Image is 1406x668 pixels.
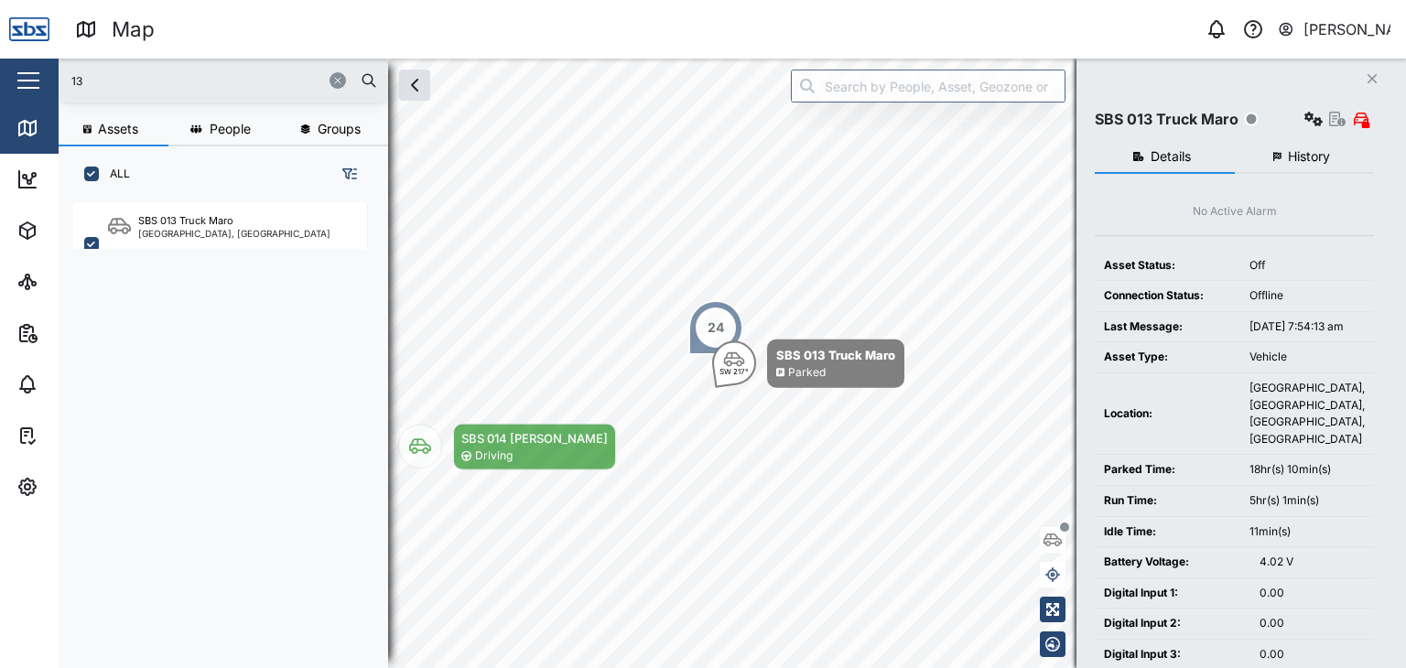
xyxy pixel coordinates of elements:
[1104,615,1241,632] div: Digital Input 2:
[719,368,749,375] div: SW 217°
[1193,203,1277,221] div: No Active Alarm
[70,67,377,94] input: Search assets or drivers
[48,169,130,189] div: Dashboard
[318,123,361,135] span: Groups
[1288,150,1330,163] span: History
[1104,523,1231,541] div: Idle Time:
[1249,318,1365,336] div: [DATE] 7:54:13 am
[1249,380,1365,447] div: [GEOGRAPHIC_DATA], [GEOGRAPHIC_DATA], [GEOGRAPHIC_DATA], [GEOGRAPHIC_DATA]
[48,374,104,394] div: Alarms
[1249,523,1365,541] div: 11min(s)
[788,364,826,382] div: Parked
[1104,405,1231,423] div: Location:
[1249,492,1365,510] div: 5hr(s) 1min(s)
[1104,257,1231,275] div: Asset Status:
[1104,646,1241,663] div: Digital Input 3:
[475,447,513,465] div: Driving
[48,272,92,292] div: Sites
[1303,18,1391,41] div: [PERSON_NAME]
[9,9,49,49] img: Main Logo
[1260,585,1365,602] div: 0.00
[138,213,233,229] div: SBS 013 Truck Maro
[1104,349,1231,366] div: Asset Type:
[48,477,113,497] div: Settings
[1104,585,1241,602] div: Digital Input 1:
[48,426,98,446] div: Tasks
[1151,150,1191,163] span: Details
[1104,554,1241,571] div: Battery Voltage:
[398,424,616,470] div: Map marker
[791,70,1065,102] input: Search by People, Asset, Geozone or Place
[1249,349,1365,366] div: Vehicle
[688,300,743,355] div: Map marker
[112,14,155,46] div: Map
[73,196,387,653] div: grid
[1104,492,1231,510] div: Run Time:
[1260,615,1365,632] div: 0.00
[712,339,904,388] div: Map marker
[708,318,724,338] div: 24
[1104,461,1231,479] div: Parked Time:
[1249,257,1365,275] div: Off
[1104,287,1231,305] div: Connection Status:
[776,346,895,364] div: SBS 013 Truck Maro
[1260,554,1365,571] div: 4.02 V
[138,229,330,238] div: [GEOGRAPHIC_DATA], [GEOGRAPHIC_DATA]
[99,167,130,181] label: ALL
[98,123,138,135] span: Assets
[210,123,251,135] span: People
[461,429,608,447] div: SBS 014 [PERSON_NAME]
[1104,318,1231,336] div: Last Message:
[1277,16,1391,42] button: [PERSON_NAME]
[48,323,110,343] div: Reports
[59,59,1406,668] canvas: Map
[48,118,89,138] div: Map
[1095,108,1238,131] div: SBS 013 Truck Maro
[48,221,104,241] div: Assets
[1260,646,1365,663] div: 0.00
[1249,287,1365,305] div: Offline
[1249,461,1365,479] div: 18hr(s) 10min(s)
